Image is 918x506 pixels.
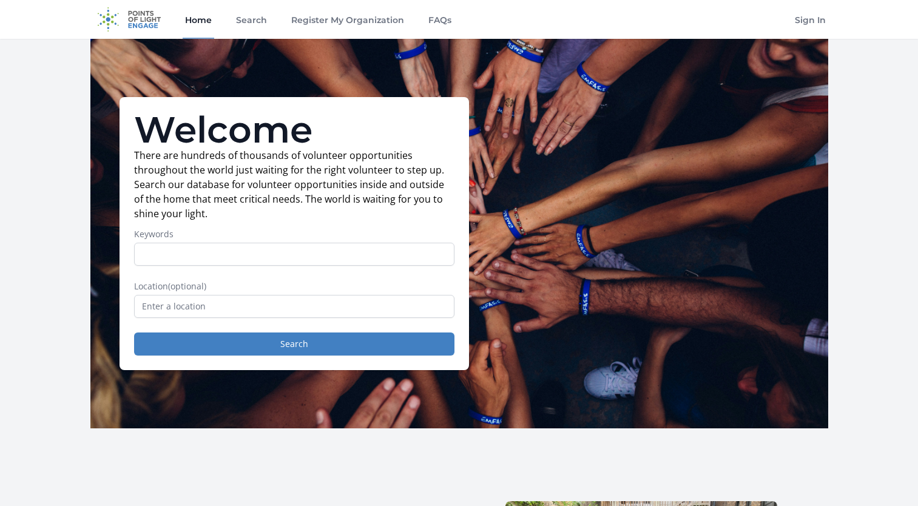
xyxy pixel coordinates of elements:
label: Location [134,280,454,292]
label: Keywords [134,228,454,240]
span: (optional) [168,280,206,292]
button: Search [134,332,454,356]
p: There are hundreds of thousands of volunteer opportunities throughout the world just waiting for ... [134,148,454,221]
input: Enter a location [134,295,454,318]
h1: Welcome [134,112,454,148]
